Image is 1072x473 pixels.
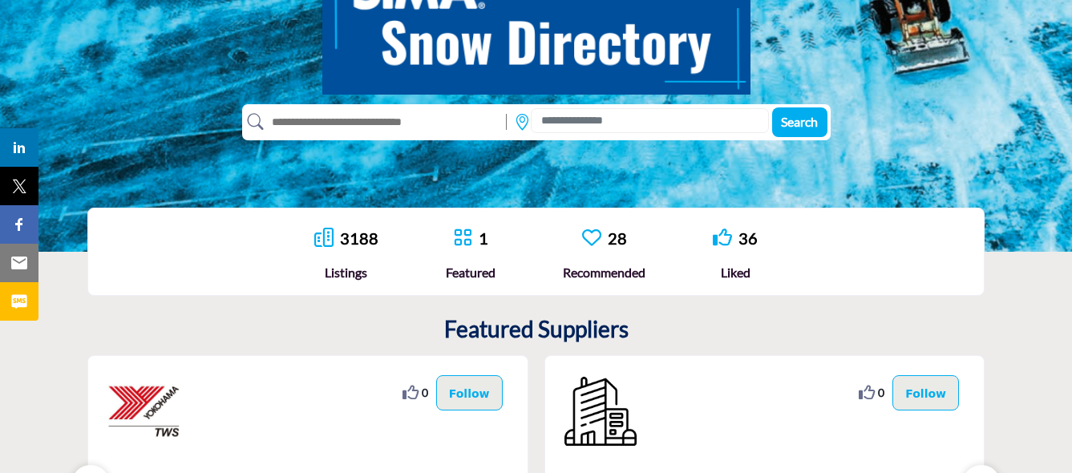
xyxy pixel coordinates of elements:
img: Yokohama TWS [107,375,180,447]
span: 0 [878,384,884,401]
a: Go to Featured [453,228,472,249]
p: Follow [449,384,490,402]
span: Search [781,114,818,129]
a: Go to Recommended [582,228,601,249]
div: Featured [446,263,496,282]
div: Listings [314,263,378,282]
a: 1 [479,228,488,248]
a: 3188 [340,228,378,248]
h2: Featured Suppliers [444,316,629,343]
a: 28 [608,228,627,248]
img: Shindaiwa [564,375,637,447]
img: Rectangle%203585.svg [502,110,511,134]
i: Go to Liked [713,228,732,247]
p: Follow [905,384,946,402]
button: Follow [892,375,959,410]
button: Search [772,107,827,137]
div: Liked [713,263,758,282]
div: Recommended [563,263,645,282]
a: 36 [738,228,758,248]
button: Follow [436,375,503,410]
span: 0 [422,384,428,401]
